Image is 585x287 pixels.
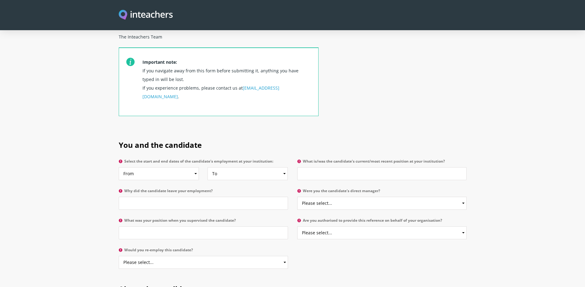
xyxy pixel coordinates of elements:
span: You and the candidate [119,140,202,150]
label: What is/was the candidate's current/most recent position at your institution? [297,159,467,167]
p: If you navigate away from this form before submitting it, anything you have typed in will be lost... [142,55,311,116]
label: Select the start and end dates of the candidate's employment at your institution: [119,159,288,167]
strong: Important note: [142,59,177,65]
a: Visit this site's homepage [119,10,173,21]
label: Would you re-employ this candidate? [119,248,288,256]
label: What was your position when you supervised the candidate? [119,218,288,226]
p: Best Wishes The Inteachers Team [119,22,319,47]
img: Inteachers [119,10,173,21]
label: Were you the candidate's direct manager? [297,189,467,197]
label: Why did the candidate leave your employment? [119,189,288,197]
label: Are you authorised to provide this reference on behalf of your organisation? [297,218,467,226]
